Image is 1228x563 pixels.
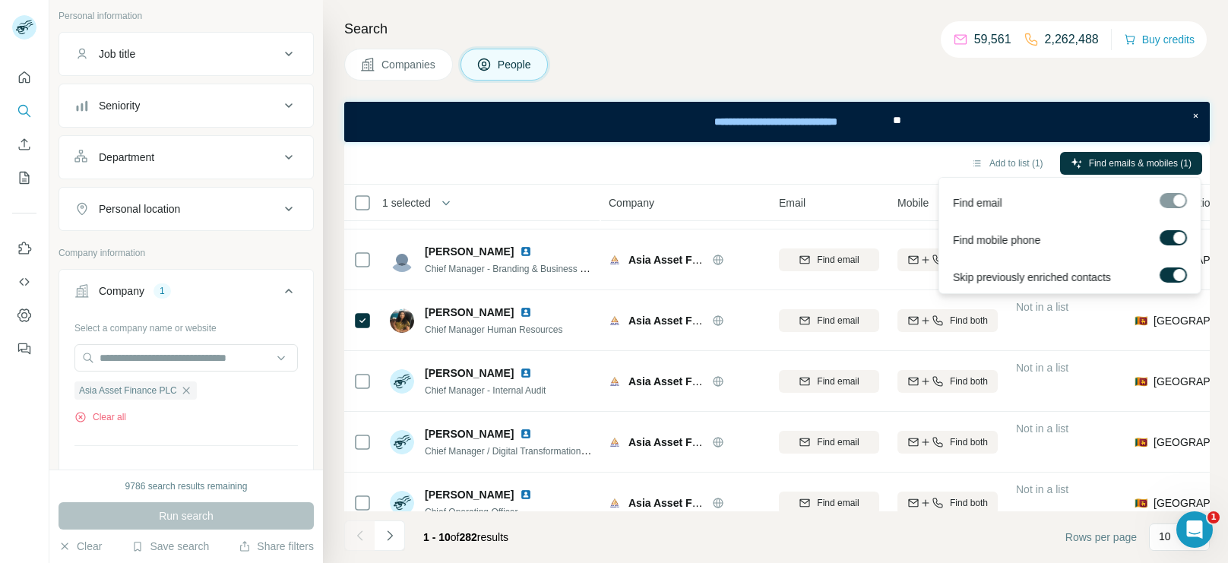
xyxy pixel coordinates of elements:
div: Company [99,283,144,299]
p: Company information [59,246,314,260]
span: Asia Asset Finance PLC [628,315,750,327]
img: LinkedIn logo [520,367,532,379]
button: Find both [897,309,998,332]
div: Seniority [99,98,140,113]
span: Find both [950,435,988,449]
button: Feedback [12,335,36,362]
button: Quick start [12,64,36,91]
button: Share filters [239,539,314,554]
span: [PERSON_NAME] [425,487,514,502]
span: Find email [817,314,859,327]
img: Avatar [390,248,414,272]
span: 🇱🇰 [1135,495,1147,511]
span: [PERSON_NAME] [425,426,514,441]
span: Company [609,195,654,210]
button: Find email [779,248,879,271]
span: Chief Manager - Branding & Business Promotions [425,262,626,274]
span: 🇱🇰 [1135,435,1147,450]
span: [PERSON_NAME] [425,305,514,320]
button: Find both [897,492,998,514]
span: Companies [381,57,437,72]
span: Skip previously enriched contacts [952,270,1110,285]
span: Asia Asset Finance PLC [628,254,750,266]
span: of [451,531,460,543]
button: Find both [897,248,998,271]
span: Chief Manager - Internal Audit [425,385,546,396]
img: LinkedIn logo [520,489,532,501]
span: Asia Asset Finance PLC [628,497,750,509]
button: Find email [779,431,879,454]
span: Asia Asset Finance PLC [79,384,177,397]
span: Find email [952,195,1002,210]
button: Job title [59,36,313,72]
button: Save search [131,539,209,554]
div: 1 [153,284,171,298]
img: Logo of Asia Asset Finance PLC [609,375,621,387]
div: 9786 search results remaining [125,479,248,493]
button: Find email [779,370,879,393]
img: LinkedIn logo [520,306,532,318]
img: LinkedIn logo [520,245,532,258]
span: 🇱🇰 [1135,374,1147,389]
div: Department [99,150,154,165]
iframe: Intercom live chat [1176,511,1213,548]
button: Use Surfe API [12,268,36,296]
span: Chief Manager Human Resources [425,324,562,335]
span: Find email [817,435,859,449]
span: Mobile [897,195,929,210]
button: Find both [897,431,998,454]
span: Not in a list [1016,301,1068,313]
img: Logo of Asia Asset Finance PLC [609,315,621,327]
button: Find email [779,309,879,332]
div: Job title [99,46,135,62]
span: Find email [817,496,859,510]
span: Find mobile phone [952,232,1040,248]
span: 1 - 10 [423,531,451,543]
button: Find email [779,492,879,514]
button: Department [59,139,313,176]
button: Clear [59,539,102,554]
span: Email [779,195,805,210]
img: Logo of Asia Asset Finance PLC [609,497,621,509]
img: Logo of Asia Asset Finance PLC [609,436,621,448]
span: Rows per page [1065,530,1137,545]
span: Find both [950,314,988,327]
span: results [423,531,508,543]
span: Asia Asset Finance PLC [628,375,750,387]
span: Find email [817,375,859,388]
button: Find emails & mobiles (1) [1060,152,1202,175]
div: Personal location [99,201,180,217]
span: [PERSON_NAME] [425,365,514,381]
img: Logo of Asia Asset Finance PLC [609,254,621,266]
span: People [498,57,533,72]
h4: Search [344,18,1210,40]
button: Navigate to next page [375,520,405,551]
span: Find both [950,375,988,388]
span: Find emails & mobiles (1) [1089,157,1192,170]
button: Enrich CSV [12,131,36,158]
button: Company1 [59,273,313,315]
button: Dashboard [12,302,36,329]
span: 1 selected [382,195,431,210]
span: Not in a list [1016,483,1068,495]
span: Not in a list [1016,422,1068,435]
button: Search [12,97,36,125]
iframe: Banner [344,102,1210,142]
img: Avatar [390,369,414,394]
img: Avatar [390,430,414,454]
button: Clear all [74,410,126,424]
button: Find both [897,370,998,393]
img: Avatar [390,308,414,333]
button: Add to list (1) [961,152,1054,175]
span: Asia Asset Finance PLC [628,436,750,448]
p: 2,262,488 [1045,30,1099,49]
p: Upload a CSV of company websites. [74,467,298,481]
div: Select a company name or website [74,315,298,335]
p: 59,561 [974,30,1011,49]
span: Chief Manager / Digital Transformation Officer - Digital Transformation [425,444,707,457]
span: Chief Operating Officer [425,507,518,517]
span: 1 [1207,511,1220,523]
p: 10 [1159,529,1171,544]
